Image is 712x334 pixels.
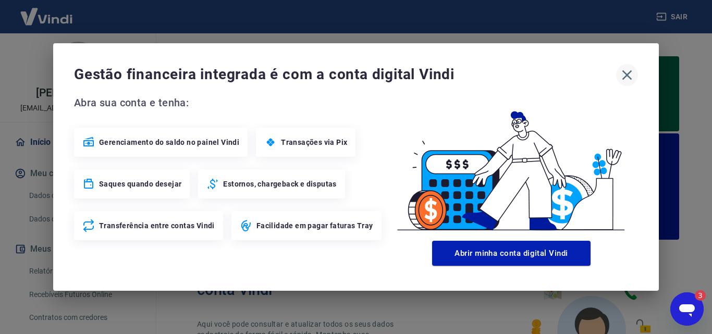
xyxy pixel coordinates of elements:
span: Gerenciamento do saldo no painel Vindi [99,137,239,147]
span: Facilidade em pagar faturas Tray [256,220,373,231]
button: Abrir minha conta digital Vindi [432,241,591,266]
iframe: Número de mensagens não lidas [685,290,706,301]
span: Transferência entre contas Vindi [99,220,215,231]
span: Abra sua conta e tenha: [74,94,385,111]
iframe: Botão para iniciar a janela de mensagens, 3 mensagens não lidas [670,292,704,326]
span: Gestão financeira integrada é com a conta digital Vindi [74,64,616,85]
span: Saques quando desejar [99,179,181,189]
span: Transações via Pix [281,137,347,147]
span: Estornos, chargeback e disputas [223,179,336,189]
img: Good Billing [385,94,638,237]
